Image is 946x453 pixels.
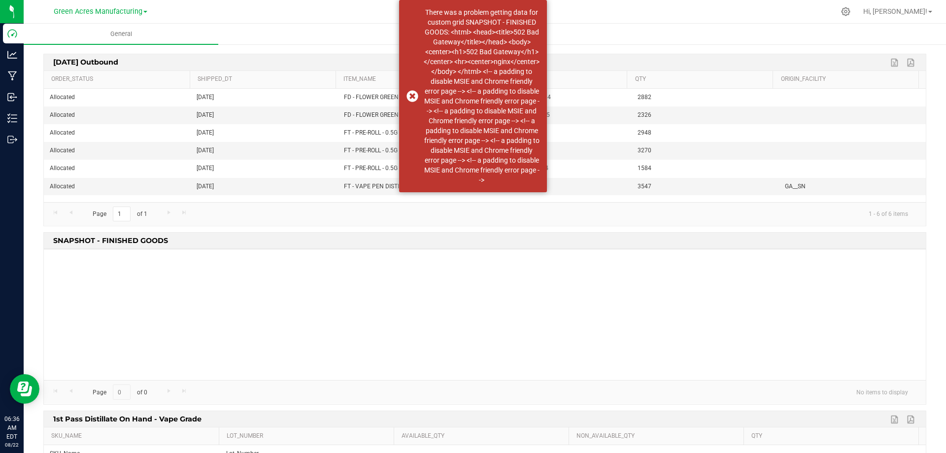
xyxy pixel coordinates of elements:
[4,441,19,449] p: 08/22
[848,384,916,399] span: No items to display
[191,124,338,142] td: [DATE]
[485,142,632,160] td: 5-JUL25CKZ02-0815
[779,178,926,195] td: GA__SN
[861,207,916,221] span: 1 - 6 of 6 items
[632,178,778,195] td: 3547
[44,178,191,195] td: Allocated
[7,29,17,38] inline-svg: Dashboard
[44,124,191,142] td: Allocated
[51,411,204,426] span: 1st Pass Distillate on Hand - Vape Grade
[424,7,540,185] div: There was a problem getting data for custom grid SNAPSHOT - FINISHED GOODS: <html> <head><title>5...
[338,160,485,177] td: FT - PRE-ROLL - 0.5G - 5CT - LMN - HYS
[888,56,903,69] a: Export to Excel
[489,75,623,83] a: lot_number
[576,432,740,440] a: Non_Available_Qty
[7,113,17,123] inline-svg: Inventory
[632,106,778,124] td: 2326
[7,92,17,102] inline-svg: Inbound
[44,89,191,106] td: Allocated
[84,207,155,222] span: Page of 1
[840,7,852,16] div: Manage settings
[343,75,477,83] a: item_name
[338,89,485,106] td: FD - FLOWER GREENHOUSE - 3.5G - MEC - HYS
[10,374,39,404] iframe: Resource center
[632,142,778,160] td: 3270
[97,30,145,38] span: General
[7,135,17,144] inline-svg: Outbound
[635,75,769,83] a: qty
[863,7,927,15] span: Hi, [PERSON_NAME]!
[24,24,218,44] a: General
[44,106,191,124] td: Allocated
[338,124,485,142] td: FT - PRE-ROLL - 0.5G - 1CT - CKZ - HYB
[904,56,919,69] a: Export to PDF
[51,75,186,83] a: Order_Status
[485,160,632,177] td: 5-APR25LMN02-0814
[402,432,565,440] a: Available_Qty
[904,413,919,426] a: Export to PDF
[54,7,142,16] span: Green Acres Manufacturing
[781,75,915,83] a: Origin_Facility
[198,75,332,83] a: Shipped_dt
[191,89,338,106] td: [DATE]
[485,89,632,106] td: W-JUN25MEC02-0814
[191,106,338,124] td: [DATE]
[51,54,121,70] span: [DATE] Outbound
[485,106,632,124] td: W-AUG25PKT01-0815
[51,432,215,440] a: SKU_Name
[84,384,155,400] span: Page of 0
[7,50,17,60] inline-svg: Analytics
[191,160,338,177] td: [DATE]
[191,178,338,195] td: [DATE]
[113,207,131,222] input: 1
[338,178,485,195] td: FT - VAPE PEN DISTILLATE - 0.3G - ARR - THC
[191,142,338,160] td: [DATE]
[338,106,485,124] td: FD - FLOWER GREENHOUSE - 3.5G - PKT - HYI
[7,71,17,81] inline-svg: Manufacturing
[751,432,914,440] a: Qty
[227,432,390,440] a: Lot_Number
[632,160,778,177] td: 1584
[485,178,632,195] td: AUG25ARR01-0813
[44,142,191,160] td: Allocated
[485,124,632,142] td: 1-JUL25CKZ02-0815
[4,415,19,441] p: 06:36 AM EDT
[338,142,485,160] td: FT - PRE-ROLL - 0.5G - 5CT - CKZ - HYB
[44,160,191,177] td: Allocated
[888,413,903,426] a: Export to Excel
[632,124,778,142] td: 2948
[51,233,171,248] span: SNAPSHOT - FINISHED GOODS
[632,89,778,106] td: 2882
